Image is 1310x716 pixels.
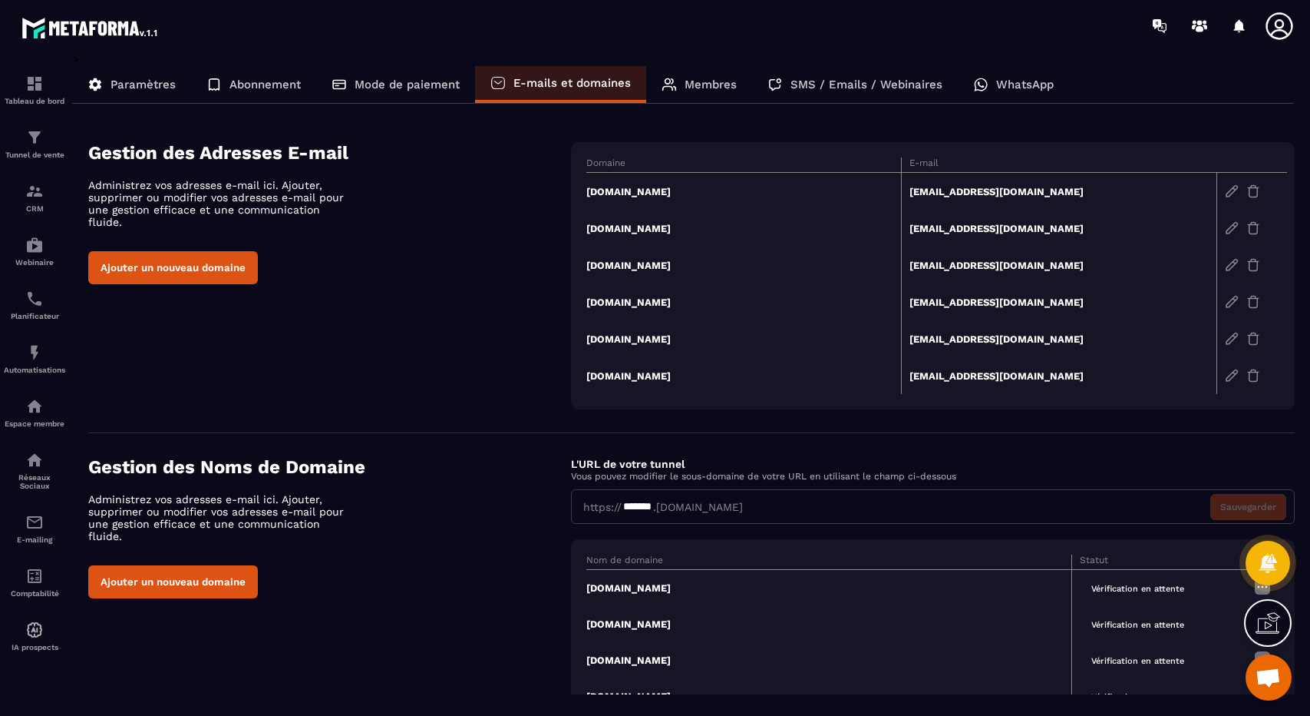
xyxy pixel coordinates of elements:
[88,251,258,284] button: Ajouter un nouveau domaine
[571,458,685,470] label: L'URL de votre tunnel
[1225,369,1239,383] img: edit-gr.78e3acdd.svg
[4,151,65,159] p: Tunnel de vente
[4,419,65,428] p: Espace membre
[586,606,1072,642] td: [DOMAIN_NAME]
[586,173,902,210] td: [DOMAIN_NAME]
[902,320,1217,357] td: [EMAIL_ADDRESS][DOMAIN_NAME]
[111,78,176,91] p: Paramètres
[25,343,44,362] img: automations
[586,570,1072,607] td: [DOMAIN_NAME]
[4,535,65,544] p: E-mailing
[88,493,357,542] p: Administrez vos adresses e-mail ici. Ajouter, supprimer ou modifier vos adresses e-mail pour une ...
[4,555,65,609] a: accountantaccountantComptabilité
[586,247,902,283] td: [DOMAIN_NAME]
[685,78,737,91] p: Membres
[4,97,65,105] p: Tableau de bord
[1080,688,1196,706] span: Vérification en attente
[25,397,44,416] img: automations
[1225,221,1239,235] img: edit-gr.78e3acdd.svg
[25,451,44,469] img: social-network
[4,643,65,651] p: IA prospects
[902,210,1217,247] td: [EMAIL_ADDRESS][DOMAIN_NAME]
[586,157,902,173] th: Domaine
[4,439,65,502] a: social-networksocial-networkRéseaux Sociaux
[586,555,1072,570] th: Nom de domaine
[88,142,571,164] h4: Gestion des Adresses E-mail
[1246,184,1260,198] img: trash-gr.2c9399ab.svg
[4,224,65,278] a: automationsautomationsWebinaire
[1246,295,1260,309] img: trash-gr.2c9399ab.svg
[25,75,44,93] img: formation
[4,366,65,374] p: Automatisations
[586,210,902,247] td: [DOMAIN_NAME]
[4,473,65,490] p: Réseaux Sociaux
[1246,258,1260,272] img: trash-gr.2c9399ab.svg
[586,642,1072,678] td: [DOMAIN_NAME]
[1071,555,1246,570] th: Statut
[25,128,44,147] img: formation
[513,76,631,90] p: E-mails et domaines
[88,565,258,598] button: Ajouter un nouveau domaine
[21,14,160,41] img: logo
[25,513,44,532] img: email
[88,179,357,228] p: Administrez vos adresses e-mail ici. Ajouter, supprimer ou modifier vos adresses e-mail pour une ...
[902,283,1217,320] td: [EMAIL_ADDRESS][DOMAIN_NAME]
[1225,258,1239,272] img: edit-gr.78e3acdd.svg
[4,312,65,320] p: Planificateur
[88,456,571,478] h4: Gestion des Noms de Domaine
[25,182,44,201] img: formation
[4,171,65,224] a: formationformationCRM
[586,320,902,357] td: [DOMAIN_NAME]
[4,386,65,439] a: automationsautomationsEspace membre
[4,258,65,267] p: Webinaire
[586,678,1072,714] td: [DOMAIN_NAME]
[355,78,460,91] p: Mode de paiement
[25,236,44,254] img: automations
[1246,332,1260,346] img: trash-gr.2c9399ab.svg
[902,173,1217,210] td: [EMAIL_ADDRESS][DOMAIN_NAME]
[1225,184,1239,198] img: edit-gr.78e3acdd.svg
[25,621,44,639] img: automations
[586,357,902,394] td: [DOMAIN_NAME]
[790,78,942,91] p: SMS / Emails / Webinaires
[1246,655,1292,701] a: Ouvrir le chat
[996,78,1054,91] p: WhatsApp
[1246,221,1260,235] img: trash-gr.2c9399ab.svg
[25,290,44,308] img: scheduler
[902,157,1217,173] th: E-mail
[4,589,65,598] p: Comptabilité
[1253,650,1272,668] img: more
[25,567,44,585] img: accountant
[1246,369,1260,383] img: trash-gr.2c9399ab.svg
[4,63,65,117] a: formationformationTableau de bord
[4,502,65,555] a: emailemailE-mailing
[1080,616,1196,634] span: Vérification en attente
[1225,295,1239,309] img: edit-gr.78e3acdd.svg
[1080,580,1196,598] span: Vérification en attente
[4,117,65,171] a: formationformationTunnel de vente
[902,247,1217,283] td: [EMAIL_ADDRESS][DOMAIN_NAME]
[586,283,902,320] td: [DOMAIN_NAME]
[1080,652,1196,670] span: Vérification en attente
[4,332,65,386] a: automationsautomationsAutomatisations
[571,471,1295,482] p: Vous pouvez modifier le sous-domaine de votre URL en utilisant le champ ci-dessous
[4,204,65,213] p: CRM
[229,78,301,91] p: Abonnement
[1225,332,1239,346] img: edit-gr.78e3acdd.svg
[4,278,65,332] a: schedulerschedulerPlanificateur
[902,357,1217,394] td: [EMAIL_ADDRESS][DOMAIN_NAME]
